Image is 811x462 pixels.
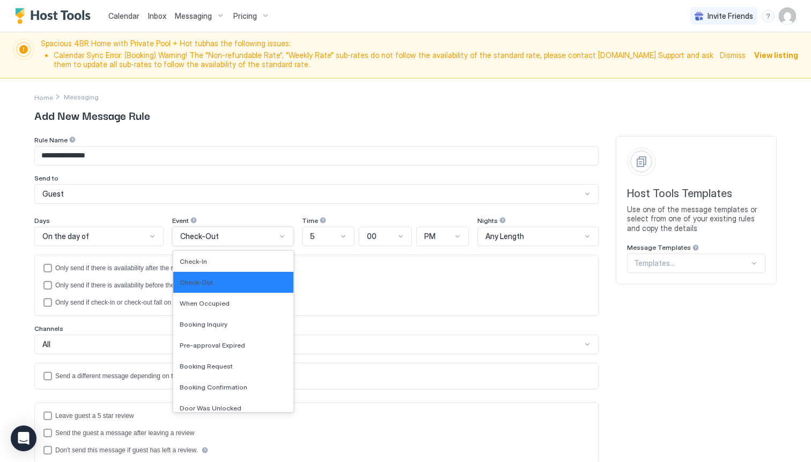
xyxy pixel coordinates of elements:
span: Add New Message Rule [34,107,777,123]
a: Host Tools Logo [15,8,95,24]
span: PM [424,232,436,241]
span: Any Length [485,232,524,241]
div: languagesEnabled [43,372,589,380]
span: Event [172,216,189,225]
div: Breadcrumb [64,93,99,101]
span: Use one of the message templates or select from one of your existing rules and copy the details [627,205,765,233]
div: afterReservation [43,264,589,272]
span: Guest [42,189,64,199]
span: Spacious 4BR Home with Private Pool + Hot tub has the following issues: [41,39,713,71]
span: Message Templates [627,243,691,251]
span: On the day of [42,232,89,241]
div: View listing [754,49,798,61]
span: Door Was Unlocked [180,404,241,412]
span: Messaging [175,11,212,21]
span: Host Tools Templates [627,187,765,200]
span: Check-Out [180,278,213,286]
div: reviewEnabled [43,412,589,420]
span: Invite Friends [707,11,753,21]
span: Inbox [148,11,166,20]
div: sendMessageAfterLeavingReview [43,429,589,437]
span: 5 [310,232,315,241]
span: Days [34,216,50,225]
div: menu [762,10,775,23]
div: Send the guest a message after leaving a review [55,429,195,437]
a: Calendar [108,10,139,21]
span: Calendar [108,11,139,20]
span: Booking Confirmation [180,383,247,391]
span: Booking Request [180,362,233,370]
span: Rule Name [34,136,68,144]
span: All [42,340,50,349]
div: Breadcrumb [34,91,53,103]
span: 00 [367,232,377,241]
span: Time [302,216,318,225]
div: Open Intercom Messenger [11,425,36,451]
div: Only send if there is availability after the reservation [55,264,203,272]
span: Check-In [180,257,207,265]
span: Booking Inquiry [180,320,227,328]
div: Send a different message depending on the guest's preferred language [55,372,258,380]
span: Channels [34,324,63,333]
div: Only send if there is availability before the reservation [55,281,208,289]
a: Home [34,91,53,103]
div: Leave guest a 5 star review [55,412,134,420]
div: Don't send this message if guest has left a review. [55,446,198,454]
span: Check-Out [180,232,219,241]
span: When Occupied [180,299,230,307]
span: Messaging [64,93,99,101]
a: Inbox [148,10,166,21]
li: Calendar Sync Error: (Booking) Warning! The "Non-refundable Rate", "Weekly Rate" sub-rates do not... [54,50,713,69]
span: Home [34,93,53,102]
div: beforeReservation [43,281,589,290]
input: Input Field [35,147,598,165]
span: Pricing [233,11,257,21]
span: Nights [477,216,498,225]
div: User profile [779,8,796,25]
span: Send to [34,174,58,182]
div: Only send if check-in or check-out fall on selected days of the week [55,299,247,306]
span: Pre-approval Expired [180,341,245,349]
div: Dismiss [720,49,746,61]
div: isLimited [43,298,589,307]
div: disableMessageAfterReview [43,446,589,454]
